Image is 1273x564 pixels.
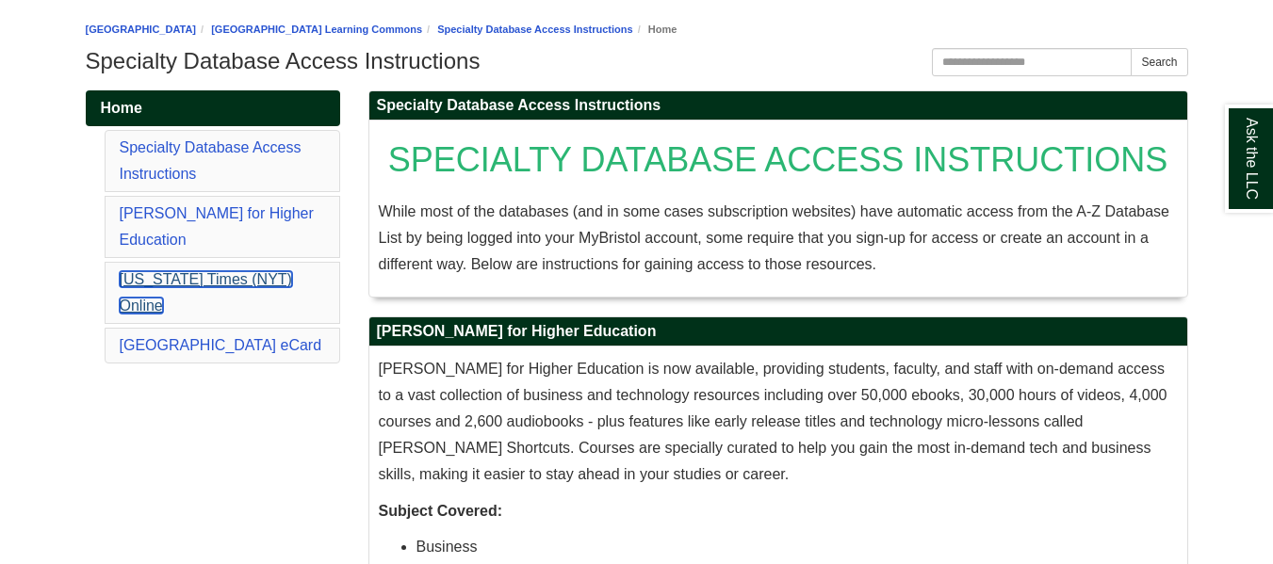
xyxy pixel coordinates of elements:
a: [US_STATE] Times (NYT) Online [120,271,292,314]
a: [GEOGRAPHIC_DATA] [86,24,197,35]
span: Home [101,100,142,116]
p: [PERSON_NAME] for Higher Education is now available, providing students, faculty, and staff with ... [379,356,1178,488]
a: [PERSON_NAME] for Higher Education [120,205,314,248]
a: Specialty Database Access Instructions [120,139,302,182]
p: While most of the databases (and in some cases subscription websites) have automatic access from ... [379,199,1178,278]
li: Home [633,21,677,39]
a: Home [86,90,340,126]
h2: Specialty Database Access Instructions [369,91,1187,121]
h2: [PERSON_NAME] for Higher Education [369,317,1187,346]
a: [GEOGRAPHIC_DATA] Learning Commons [211,24,422,35]
div: Guide Pages [86,90,340,367]
h1: Specialty Database Access Instructions [86,48,1188,74]
button: Search [1131,48,1187,76]
span: SPECIALTY DATABASE ACCESS INSTRUCTIONS [388,140,1168,179]
strong: Subject Covered: [379,503,503,519]
nav: breadcrumb [86,21,1188,39]
a: Specialty Database Access Instructions [437,24,632,35]
a: [GEOGRAPHIC_DATA] eCard [120,337,322,353]
li: Business [416,534,1178,560]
